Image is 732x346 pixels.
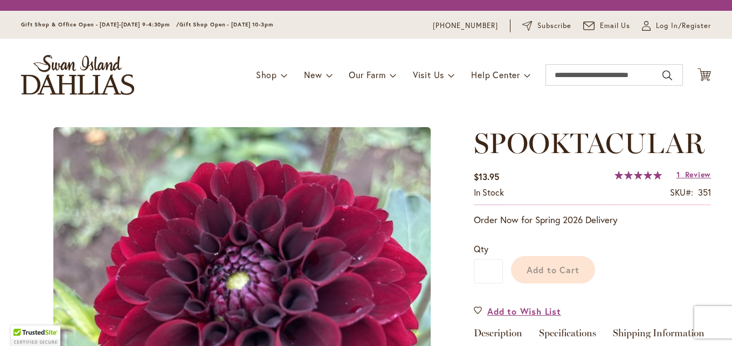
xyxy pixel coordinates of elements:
[433,20,498,31] a: [PHONE_NUMBER]
[676,169,680,179] span: 1
[685,169,711,179] span: Review
[304,69,322,80] span: New
[522,20,571,31] a: Subscribe
[413,69,444,80] span: Visit Us
[474,171,499,182] span: $13.95
[613,328,705,344] a: Shipping Information
[21,55,134,95] a: store logo
[179,21,273,28] span: Gift Shop Open - [DATE] 10-3pm
[256,69,277,80] span: Shop
[474,126,705,160] span: SPOOKTACULAR
[614,171,662,179] div: 100%
[474,213,711,226] p: Order Now for Spring 2026 Delivery
[474,243,488,254] span: Qty
[349,69,385,80] span: Our Farm
[670,186,693,198] strong: SKU
[676,169,711,179] a: 1 Review
[11,326,60,346] div: TrustedSite Certified
[537,20,571,31] span: Subscribe
[539,328,596,344] a: Specifications
[474,328,711,344] div: Detailed Product Info
[600,20,631,31] span: Email Us
[656,20,711,31] span: Log In/Register
[474,186,504,199] div: Availability
[471,69,520,80] span: Help Center
[474,305,561,317] a: Add to Wish List
[698,186,711,199] div: 351
[474,186,504,198] span: In stock
[662,67,672,84] button: Search
[642,20,711,31] a: Log In/Register
[487,305,561,317] span: Add to Wish List
[583,20,631,31] a: Email Us
[474,328,522,344] a: Description
[21,21,179,28] span: Gift Shop & Office Open - [DATE]-[DATE] 9-4:30pm /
